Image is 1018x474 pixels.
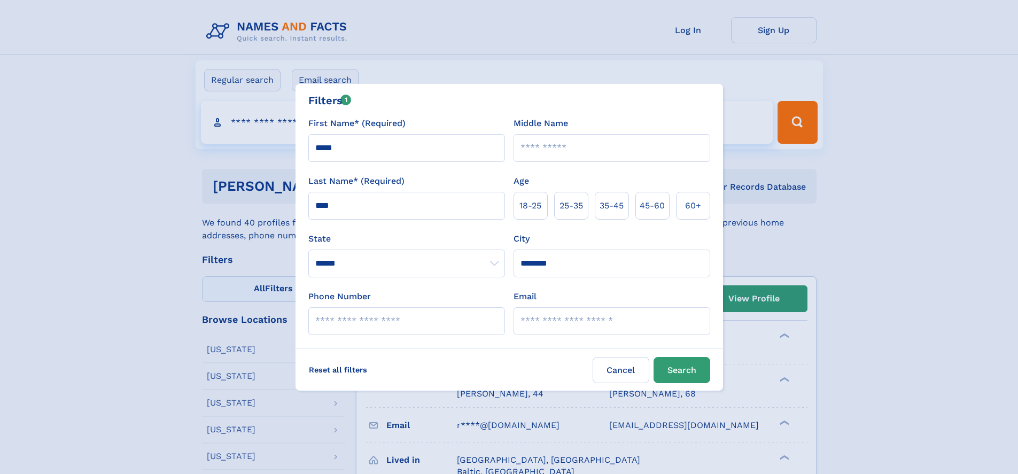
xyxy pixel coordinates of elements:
span: 60+ [685,199,701,212]
label: Age [514,175,529,188]
label: City [514,232,530,245]
label: Last Name* (Required) [308,175,405,188]
div: Filters [308,92,352,108]
span: 45‑60 [640,199,665,212]
button: Search [654,357,710,383]
label: Reset all filters [302,357,374,383]
span: 35‑45 [600,199,624,212]
label: State [308,232,505,245]
label: Middle Name [514,117,568,130]
span: 25‑35 [559,199,583,212]
label: First Name* (Required) [308,117,406,130]
label: Phone Number [308,290,371,303]
label: Cancel [593,357,649,383]
span: 18‑25 [519,199,541,212]
label: Email [514,290,537,303]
